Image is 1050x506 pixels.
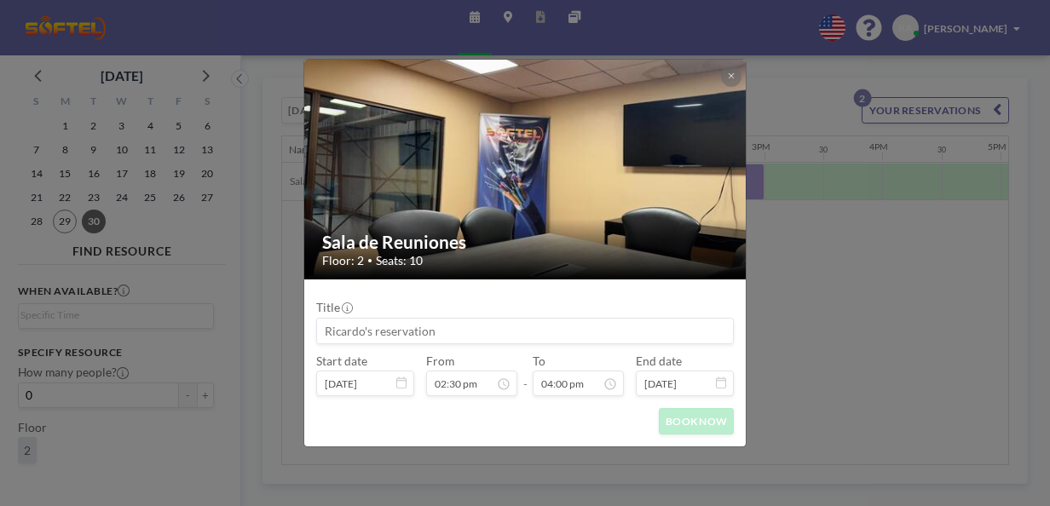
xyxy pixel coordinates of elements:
[367,255,372,266] span: •
[426,354,454,368] label: From
[523,359,528,391] span: -
[533,354,545,368] label: To
[322,231,730,253] h2: Sala de Reuniones
[376,253,423,267] span: Seats: 10
[304,3,747,336] img: 537.jpeg
[322,253,364,267] span: Floor: 2
[316,354,367,368] label: Start date
[659,408,734,434] button: BOOK NOW
[636,354,682,368] label: End date
[317,319,733,343] input: Ricardo's reservation
[316,300,352,314] label: Title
